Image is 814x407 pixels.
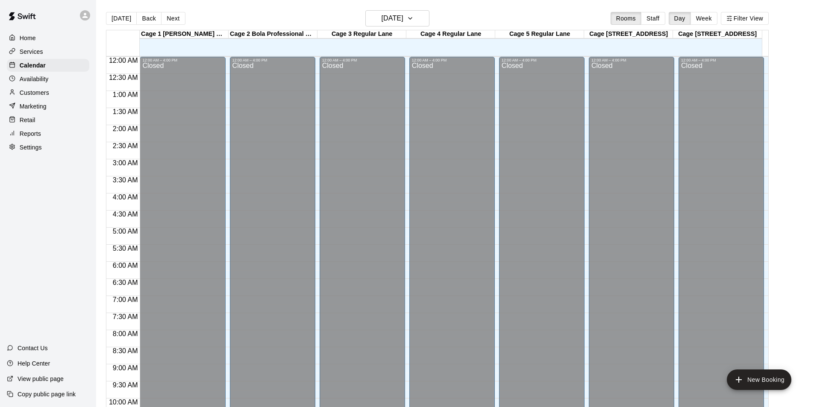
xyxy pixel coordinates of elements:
span: 8:30 AM [111,347,140,354]
button: Filter View [721,12,769,25]
span: 5:00 AM [111,228,140,235]
span: 3:00 AM [111,159,140,167]
p: Customers [20,88,49,97]
button: Rooms [611,12,641,25]
span: 6:30 AM [111,279,140,286]
span: 4:00 AM [111,193,140,201]
div: Cage 1 [PERSON_NAME] Machine [140,30,229,38]
span: 1:00 AM [111,91,140,98]
p: Services [20,47,43,56]
span: 1:30 AM [111,108,140,115]
span: 12:00 AM [107,57,140,64]
button: [DATE] [365,10,429,26]
p: Contact Us [18,344,48,352]
p: Calendar [20,61,46,70]
span: 6:00 AM [111,262,140,269]
p: View public page [18,375,64,383]
button: [DATE] [106,12,137,25]
div: 12:00 AM – 4:00 PM [142,58,223,62]
div: Cage 2 Bola Professional Machine [229,30,317,38]
p: Copy public page link [18,390,76,398]
a: Availability [7,73,89,85]
a: Customers [7,86,89,99]
a: Settings [7,141,89,154]
button: add [727,369,791,390]
span: 2:00 AM [111,125,140,132]
p: Help Center [18,359,50,368]
p: Reports [20,129,41,138]
button: Week [691,12,717,25]
p: Availability [20,75,49,83]
span: 8:00 AM [111,330,140,337]
div: 12:00 AM – 4:00 PM [502,58,582,62]
a: Calendar [7,59,89,72]
div: Cage [STREET_ADDRESS] [584,30,673,38]
div: 12:00 AM – 4:00 PM [232,58,313,62]
span: 9:30 AM [111,381,140,389]
div: 12:00 AM – 4:00 PM [681,58,761,62]
span: 2:30 AM [111,142,140,149]
span: 3:30 AM [111,176,140,184]
span: 4:30 AM [111,211,140,218]
span: 5:30 AM [111,245,140,252]
div: Cage [STREET_ADDRESS] [673,30,762,38]
a: Marketing [7,100,89,113]
span: 7:00 AM [111,296,140,303]
h6: [DATE] [382,12,403,24]
div: Cage 4 Regular Lane [406,30,495,38]
span: 7:30 AM [111,313,140,320]
p: Home [20,34,36,42]
span: 10:00 AM [107,398,140,406]
a: Retail [7,114,89,126]
a: Home [7,32,89,44]
p: Marketing [20,102,47,111]
button: Back [136,12,162,25]
div: 12:00 AM – 4:00 PM [591,58,672,62]
div: Cage 5 Regular Lane [495,30,584,38]
button: Staff [641,12,665,25]
div: Cage 3 Regular Lane [317,30,406,38]
span: 12:30 AM [107,74,140,81]
div: 12:00 AM – 4:00 PM [412,58,492,62]
a: Reports [7,127,89,140]
a: Services [7,45,89,58]
p: Settings [20,143,42,152]
span: 9:00 AM [111,364,140,372]
p: Retail [20,116,35,124]
button: Day [669,12,691,25]
button: Next [161,12,185,25]
div: 12:00 AM – 4:00 PM [322,58,403,62]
